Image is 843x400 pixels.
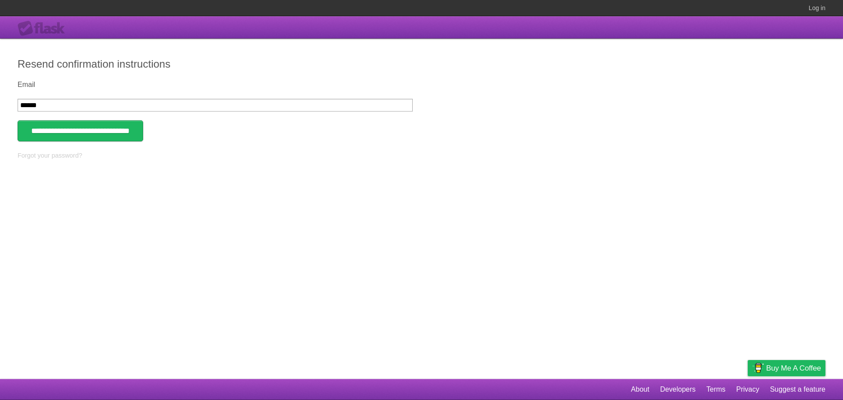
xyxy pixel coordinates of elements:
[660,381,695,398] a: Developers
[706,381,726,398] a: Terms
[18,56,825,72] h2: Resend confirmation instructions
[770,381,825,398] a: Suggest a feature
[766,360,821,376] span: Buy me a coffee
[631,381,649,398] a: About
[736,381,759,398] a: Privacy
[748,360,825,376] a: Buy me a coffee
[18,152,82,159] a: Forgot your password?
[752,360,764,375] img: Buy me a coffee
[18,21,70,36] div: Flask
[18,81,413,89] label: Email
